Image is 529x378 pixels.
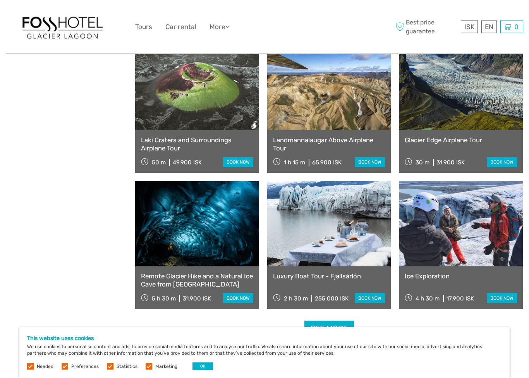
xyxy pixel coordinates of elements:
[273,273,385,280] a: Luxury Boat Tour - Fjallsárlón
[447,295,474,302] div: 17.900 ISK
[436,159,465,166] div: 31.900 ISK
[481,21,497,33] div: EN
[37,363,53,370] label: Needed
[355,157,385,167] a: book now
[273,136,385,152] a: Landmannalaugar Above Airplane Tour
[71,363,99,370] label: Preferences
[416,159,429,166] span: 30 m
[464,23,474,31] span: ISK
[210,21,230,33] a: More
[312,159,342,166] div: 65.900 ISK
[173,159,202,166] div: 49.900 ISK
[416,295,440,302] span: 4 h 30 m
[192,362,213,370] button: OK
[284,295,308,302] span: 2 h 30 m
[155,363,177,370] label: Marketing
[513,23,520,31] span: 0
[135,21,152,33] a: Tours
[355,293,385,304] a: book now
[487,157,517,167] a: book now
[165,21,196,33] a: Car rental
[141,136,253,152] a: Laki Craters and Surroundings Airplane Tour
[6,3,29,26] button: Open LiveChat chat widget
[487,293,517,304] a: book now
[27,335,502,342] h5: This website uses cookies
[19,327,510,378] div: We use cookies to personalise content and ads, to provide social media features and to analyse ou...
[223,157,253,167] a: book now
[183,295,211,302] div: 31.900 ISK
[405,273,517,280] a: Ice Exploration
[152,159,166,166] span: 50 m
[20,13,105,41] img: 1303-6910c56d-1cb8-4c54-b886-5f11292459f5_logo_big.jpg
[284,159,305,166] span: 1 h 15 m
[405,136,517,144] a: Glacier Edge Airplane Tour
[141,273,253,288] a: Remote Glacier Hike and a Natural Ice Cave from [GEOGRAPHIC_DATA]
[315,295,349,302] div: 255.000 ISK
[304,321,354,337] a: See more
[223,293,253,304] a: book now
[394,18,459,35] span: Best price guarantee
[152,295,176,302] span: 5 h 30 m
[117,363,137,370] label: Statistics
